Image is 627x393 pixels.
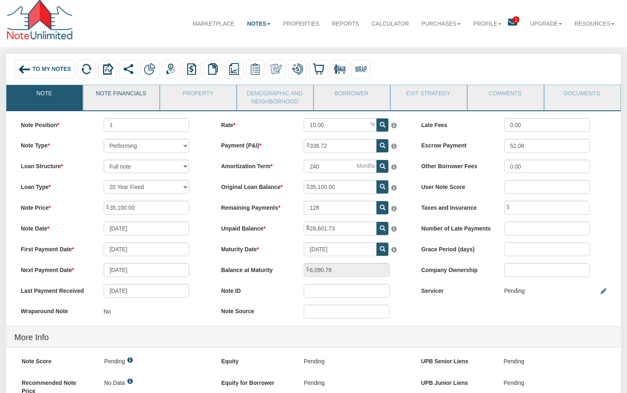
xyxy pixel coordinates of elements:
[14,328,612,347] h4: More Info
[214,242,297,254] label: Maturity Date
[414,284,497,295] label: Servicer
[365,13,415,34] a: Calculator
[104,305,111,319] p: No
[14,305,97,316] label: Wraparound Note
[414,376,497,387] label: UPB Junior Liens
[270,63,282,75] img: make_own.png
[214,180,297,191] label: Original Loan Balance
[503,355,524,369] p: Pending
[186,63,198,75] img: history.png
[15,355,97,366] label: Note Score
[14,180,97,191] label: Loan Type
[214,355,297,366] label: Equity
[304,355,324,369] p: Pending
[304,118,376,132] input: This field can contain only numeric characters
[414,355,497,366] label: UPB Senior Liens
[165,63,177,75] img: payment.png
[214,139,297,150] label: Payment (P&I)
[568,13,621,34] a: Resources
[14,284,97,295] label: Last Payment Received
[391,85,466,105] a: Exit Strategy
[414,139,497,150] label: Escrow Payment
[214,201,297,212] label: Remaining Payments
[14,242,97,254] label: First Payment Date
[228,63,240,75] img: reports.png
[503,376,524,391] p: Pending
[414,118,497,130] label: Late Fees
[544,85,620,105] a: Documents
[214,376,297,387] label: Equity for Borrower
[414,242,497,254] label: Grace Period (days)
[14,222,97,233] label: Note Date
[102,63,113,75] img: export.svg
[314,85,389,105] a: Borrower
[504,284,525,299] div: Pending
[214,305,297,316] label: Note Source
[237,85,312,110] a: Demographic and Neighborhood
[123,63,135,75] img: share.svg
[160,85,235,105] a: Property
[104,355,125,369] p: Pending
[241,13,277,34] a: Notes
[249,63,261,75] img: serviceOrders.png
[214,118,297,130] label: Rate
[467,13,507,34] a: Profile
[414,180,497,191] label: User Note Score
[524,13,568,34] a: Upgrade
[326,13,366,34] a: Reports
[214,263,297,274] label: Balance at Maturity
[414,263,497,274] label: Company Ownership
[414,160,497,171] label: Other Borrower Fees
[292,63,303,75] img: loan_mod.png
[14,201,97,212] label: Note Price
[277,13,326,34] a: Properties
[313,63,324,75] img: buy.svg
[14,160,97,171] label: Loan Structure
[513,16,519,23] span: 1
[414,222,497,233] label: Number of Late Payments
[214,160,297,171] label: Amortization Term
[414,201,497,212] label: Taxes and Insurance
[33,66,71,72] span: To My Notes
[207,63,219,75] img: copy.png
[104,376,125,391] p: No Data
[304,376,324,391] p: Pending
[14,139,97,150] label: Note Type
[104,242,189,256] input: MM/DD/YYYY
[304,242,376,256] input: MM/DD/YYYY
[104,284,189,298] input: MM/DD/YYYY
[14,263,97,274] label: Next Payment Date
[83,85,159,105] a: Note Financials
[468,85,543,105] a: Comments
[355,63,367,75] img: wrap.svg
[415,13,467,34] a: Purchases
[186,13,241,34] a: Marketplace
[18,63,31,76] img: back_arrow_left_icon.svg
[14,118,97,130] label: Note Position
[334,63,346,75] img: for_sale.png
[214,284,297,295] label: Note ID
[7,85,82,105] a: Note
[104,222,189,235] input: MM/DD/YYYY
[508,13,524,35] a: 1
[214,222,297,233] label: Unpaid Balance
[144,63,156,75] img: partial.png
[104,263,189,277] input: MM/DD/YYYY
